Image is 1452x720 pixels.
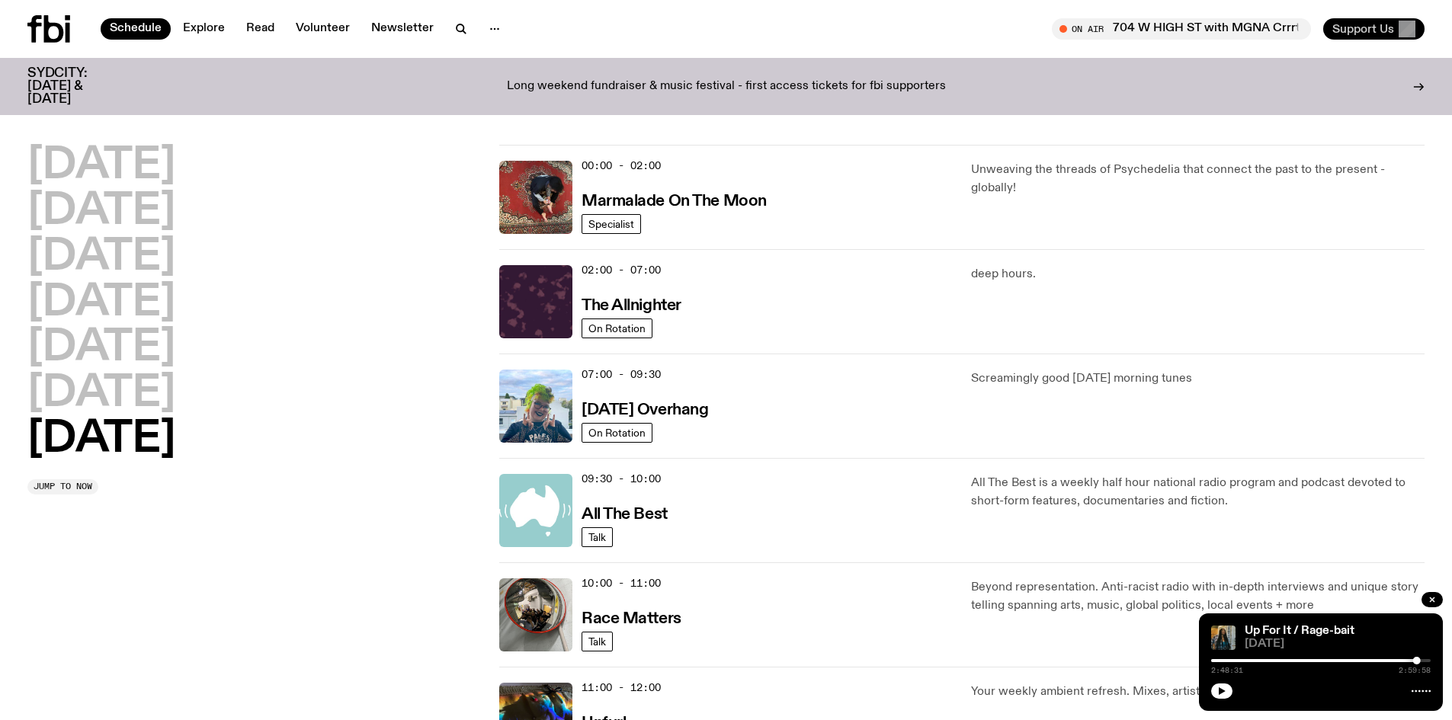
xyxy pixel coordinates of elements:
[237,18,284,40] a: Read
[971,265,1425,283] p: deep hours.
[971,578,1425,615] p: Beyond representation. Anti-racist radio with in-depth interviews and unique story telling spanni...
[499,578,572,651] img: A photo of the Race Matters team taken in a rear view or "blindside" mirror. A bunch of people of...
[588,322,646,334] span: On Rotation
[507,80,946,94] p: Long weekend fundraiser & music festival - first access tickets for fbi supporters
[27,418,175,461] button: [DATE]
[582,194,767,210] h3: Marmalade On The Moon
[971,370,1425,388] p: Screamingly good [DATE] morning tunes
[27,327,175,370] button: [DATE]
[27,479,98,494] button: Jump to now
[582,527,613,547] a: Talk
[582,576,661,590] span: 10:00 - 11:00
[287,18,359,40] a: Volunteer
[174,18,234,40] a: Explore
[34,482,92,491] span: Jump to now
[27,145,175,187] button: [DATE]
[588,218,634,229] span: Specialist
[582,158,661,173] span: 00:00 - 02:00
[582,507,668,523] h3: All The Best
[499,161,572,234] img: Tommy - Persian Rug
[1399,667,1431,674] span: 2:59:58
[27,190,175,233] button: [DATE]
[101,18,171,40] a: Schedule
[27,67,125,106] h3: SYDCITY: [DATE] & [DATE]
[582,632,613,651] a: Talk
[582,423,652,443] a: On Rotation
[1211,626,1236,650] img: Ify - a Brown Skin girl with black braided twists, looking up to the side with her tongue stickin...
[1323,18,1425,40] button: Support Us
[27,282,175,325] button: [DATE]
[582,402,708,418] h3: [DATE] Overhang
[971,683,1425,701] p: Your weekly ambient refresh. Mixes, artist interviews and dreamy, celestial music.
[582,608,681,627] a: Race Matters
[27,236,175,279] button: [DATE]
[582,399,708,418] a: [DATE] Overhang
[588,427,646,438] span: On Rotation
[582,504,668,523] a: All The Best
[1052,18,1311,40] button: On Air704 W HIGH ST with MGNA Crrrta
[588,635,606,647] span: Talk
[582,611,681,627] h3: Race Matters
[582,214,641,234] a: Specialist
[362,18,443,40] a: Newsletter
[1245,638,1431,650] span: [DATE]
[1332,22,1394,36] span: Support Us
[1211,667,1243,674] span: 2:48:31
[582,472,661,486] span: 09:30 - 10:00
[582,367,661,382] span: 07:00 - 09:30
[971,161,1425,197] p: Unweaving the threads of Psychedelia that connect the past to the present - globally!
[582,318,652,338] a: On Rotation
[971,474,1425,510] p: All The Best is a weekly half hour national radio program and podcast devoted to short-form featu...
[588,531,606,542] span: Talk
[582,680,661,695] span: 11:00 - 12:00
[1245,625,1354,637] a: Up For It / Rage-bait
[27,373,175,415] button: [DATE]
[582,263,661,277] span: 02:00 - 07:00
[582,190,767,210] a: Marmalade On The Moon
[582,295,681,314] a: The Allnighter
[582,298,681,314] h3: The Allnighter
